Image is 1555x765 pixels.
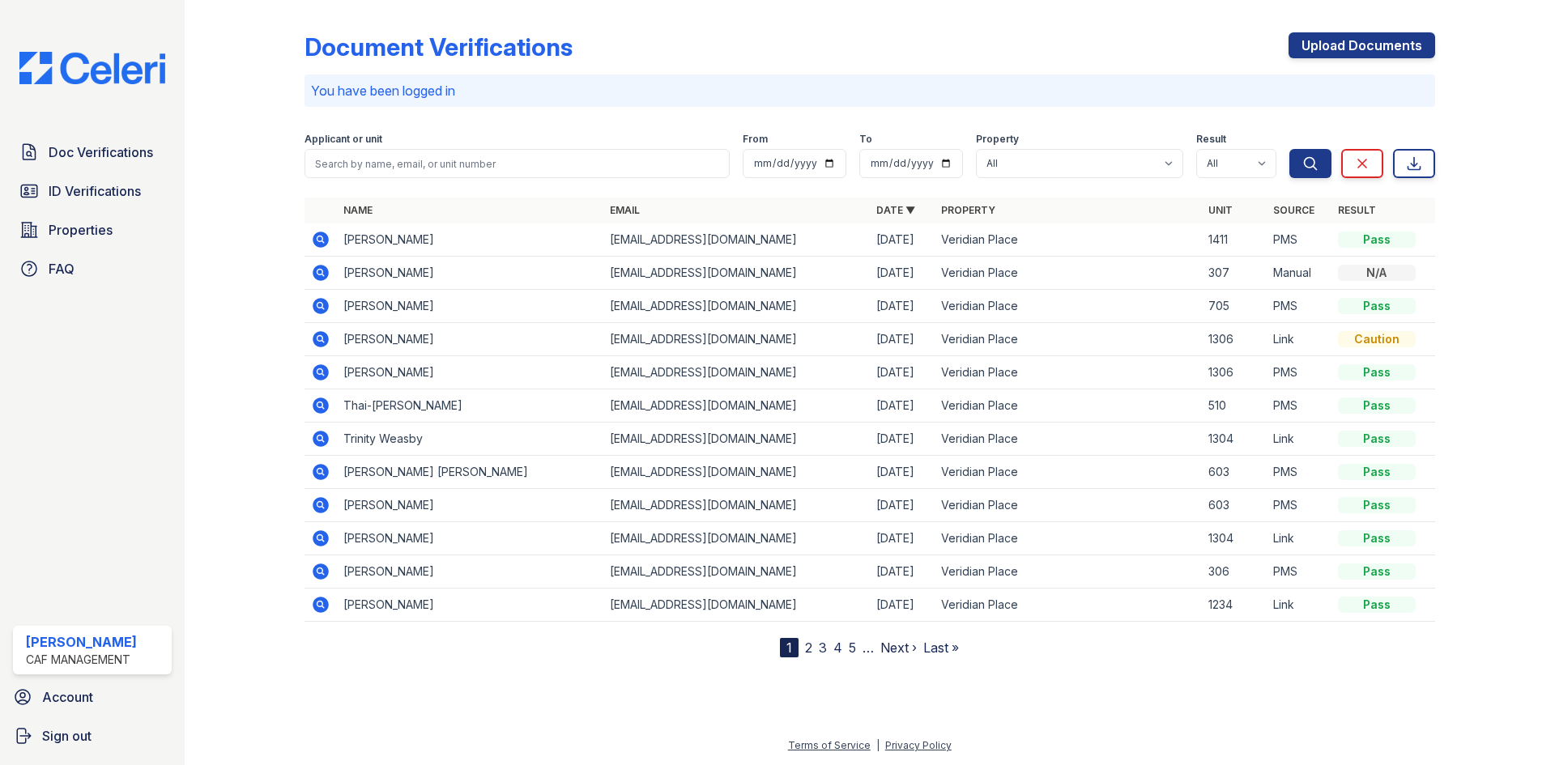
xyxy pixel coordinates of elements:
td: [EMAIL_ADDRESS][DOMAIN_NAME] [603,522,870,555]
td: Veridian Place [935,257,1201,290]
td: 510 [1202,389,1267,423]
a: Doc Verifications [13,136,172,168]
td: [DATE] [870,257,935,290]
td: Link [1267,423,1331,456]
a: Terms of Service [788,739,871,751]
td: 1306 [1202,356,1267,389]
div: Caution [1338,331,1416,347]
label: To [859,133,872,146]
div: Pass [1338,232,1416,248]
td: Veridian Place [935,389,1201,423]
td: Veridian Place [935,423,1201,456]
a: Privacy Policy [885,739,952,751]
div: Pass [1338,464,1416,480]
div: Pass [1338,530,1416,546]
a: Sign out [6,720,178,752]
td: 1306 [1202,323,1267,356]
span: ID Verifications [49,181,141,201]
td: [DATE] [870,389,935,423]
td: [PERSON_NAME] [PERSON_NAME] [337,456,603,489]
a: Unit [1208,204,1233,216]
td: [PERSON_NAME] [337,290,603,323]
a: Email [610,204,640,216]
td: Veridian Place [935,555,1201,589]
div: Pass [1338,364,1416,380]
td: [PERSON_NAME] [337,223,603,257]
div: Pass [1338,298,1416,314]
td: [PERSON_NAME] [337,555,603,589]
span: Properties [49,220,113,240]
a: 5 [849,640,856,656]
div: Pass [1338,497,1416,513]
td: [PERSON_NAME] [337,356,603,389]
td: [DATE] [870,522,935,555]
a: 3 [819,640,827,656]
td: [PERSON_NAME] [337,489,603,522]
td: Veridian Place [935,522,1201,555]
td: [DATE] [870,423,935,456]
td: Link [1267,323,1331,356]
td: 705 [1202,290,1267,323]
td: 603 [1202,456,1267,489]
td: [EMAIL_ADDRESS][DOMAIN_NAME] [603,323,870,356]
span: … [863,638,874,657]
td: Veridian Place [935,356,1201,389]
td: 1304 [1202,522,1267,555]
a: ID Verifications [13,175,172,207]
label: Property [976,133,1019,146]
td: PMS [1267,356,1331,389]
td: PMS [1267,555,1331,589]
a: 4 [833,640,842,656]
td: [EMAIL_ADDRESS][DOMAIN_NAME] [603,489,870,522]
label: Result [1196,133,1226,146]
td: Link [1267,589,1331,622]
td: Veridian Place [935,323,1201,356]
td: [PERSON_NAME] [337,589,603,622]
td: PMS [1267,389,1331,423]
a: Next › [880,640,917,656]
a: FAQ [13,253,172,285]
div: CAF Management [26,652,137,668]
td: PMS [1267,290,1331,323]
div: Pass [1338,431,1416,447]
div: Pass [1338,597,1416,613]
td: [DATE] [870,223,935,257]
a: Last » [923,640,959,656]
td: [DATE] [870,456,935,489]
td: Thai-[PERSON_NAME] [337,389,603,423]
a: Name [343,204,373,216]
td: [PERSON_NAME] [337,323,603,356]
td: Veridian Place [935,489,1201,522]
img: CE_Logo_Blue-a8612792a0a2168367f1c8372b55b34899dd931a85d93a1a3d3e32e68fde9ad4.png [6,52,178,84]
span: Account [42,687,93,707]
a: Date ▼ [876,204,915,216]
td: 603 [1202,489,1267,522]
td: [EMAIL_ADDRESS][DOMAIN_NAME] [603,589,870,622]
td: Link [1267,522,1331,555]
td: PMS [1267,456,1331,489]
div: [PERSON_NAME] [26,632,137,652]
a: Property [941,204,995,216]
input: Search by name, email, or unit number [305,149,730,178]
span: Sign out [42,726,92,746]
a: Upload Documents [1289,32,1435,58]
td: [DATE] [870,290,935,323]
td: Veridian Place [935,290,1201,323]
td: [DATE] [870,555,935,589]
a: 2 [805,640,812,656]
span: Doc Verifications [49,142,153,162]
td: PMS [1267,223,1331,257]
td: [EMAIL_ADDRESS][DOMAIN_NAME] [603,423,870,456]
td: [EMAIL_ADDRESS][DOMAIN_NAME] [603,555,870,589]
td: [EMAIL_ADDRESS][DOMAIN_NAME] [603,389,870,423]
td: [EMAIL_ADDRESS][DOMAIN_NAME] [603,456,870,489]
td: [EMAIL_ADDRESS][DOMAIN_NAME] [603,290,870,323]
td: [DATE] [870,323,935,356]
div: Pass [1338,563,1416,580]
a: Account [6,681,178,713]
div: Pass [1338,397,1416,414]
td: Veridian Place [935,589,1201,622]
td: [EMAIL_ADDRESS][DOMAIN_NAME] [603,257,870,290]
td: Veridian Place [935,223,1201,257]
